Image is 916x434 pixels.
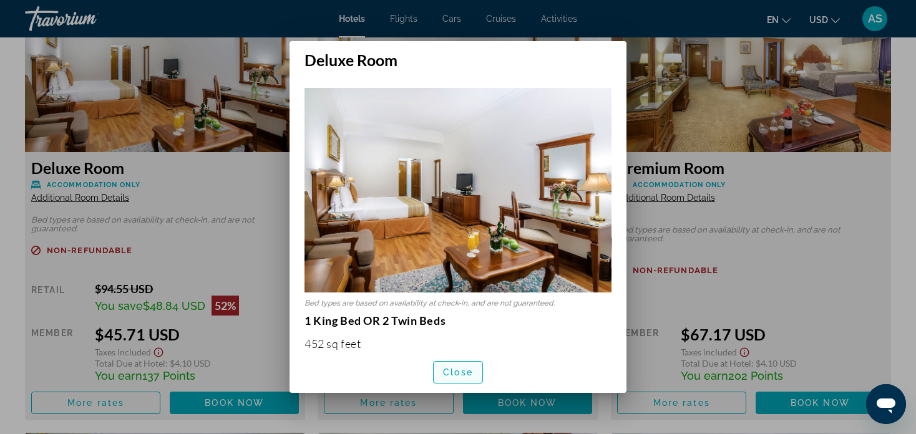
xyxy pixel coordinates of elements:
img: 920917bc-71f8-4817-8860-a17c27596ac5.jpeg [305,88,611,292]
strong: 1 King Bed OR 2 Twin Beds [305,314,446,327]
h2: Deluxe Room [290,41,626,69]
button: Close [433,361,483,383]
iframe: Кнопка запуска окна обмена сообщениями [866,384,906,424]
p: 452 sq feet [305,337,611,350]
span: Close [443,367,473,377]
p: Bed types are based on availability at check-in, and are not guaranteed. [305,299,611,307]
